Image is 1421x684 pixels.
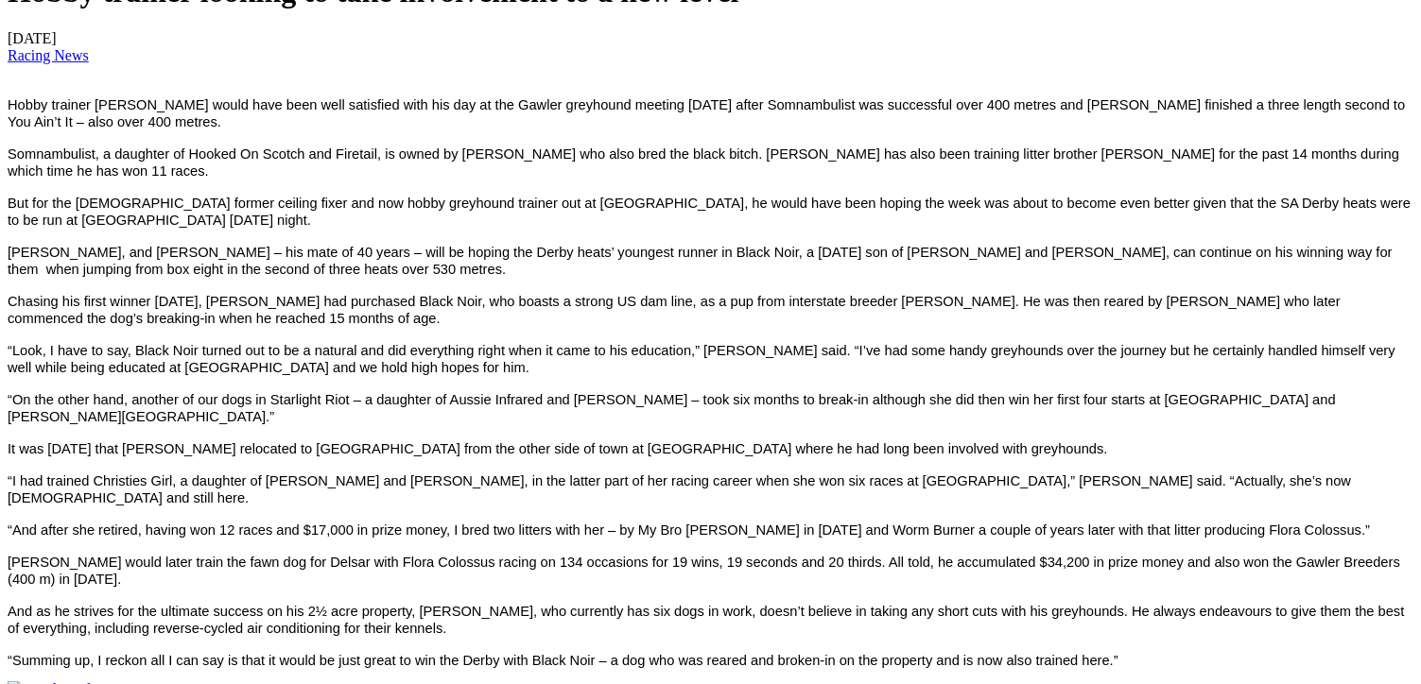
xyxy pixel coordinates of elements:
span: Somnambulist, a daughter of Hooked On Scotch and Firetail, is owned by [PERSON_NAME] who also bre... [8,146,1399,179]
span: “I had trained Christies Girl, a daughter of [PERSON_NAME] and [PERSON_NAME], in the latter part ... [8,473,1351,505]
span: But for the [DEMOGRAPHIC_DATA] former ceiling fixer and now hobby greyhound trainer out at [GEOGR... [8,196,1411,228]
span: And as he strives for the ultimate success on his 2½ acre property, [PERSON_NAME], who currently ... [8,604,1404,636]
span: It was [DATE] that [PERSON_NAME] relocated to [GEOGRAPHIC_DATA] from the other side of town at [G... [8,441,1108,456]
a: Racing News [8,47,89,63]
span: “On the other hand, another of our dogs in Starlight Riot – a daughter of Aussie Infrared and [PE... [8,392,1336,424]
span: “And after she retired, having won 12 races and $17,000 in prize money, I bred two litters with h... [8,522,1370,538]
span: [PERSON_NAME], and [PERSON_NAME] – his mate of 40 years – will be hoping the Derby heats’ younges... [8,245,1393,277]
span: [PERSON_NAME] would later train the fawn dog for Delsar with Flora Colossus racing on 134 occasio... [8,555,1400,587]
span: Chasing his first winner [DATE], [PERSON_NAME] had purchased Black Noir, who boasts a strong US d... [8,294,1341,326]
span: “Summing up, I reckon all I can say is that it would be just great to win the Derby with Black No... [8,653,1118,668]
span: [DATE] [8,30,89,63]
span: Hobby trainer [PERSON_NAME] would have been well satisfied with his day at the Gawler greyhound m... [8,97,1405,129]
span: “Look, I have to say, Black Noir turned out to be a natural and did everything right when it came... [8,343,1395,375]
